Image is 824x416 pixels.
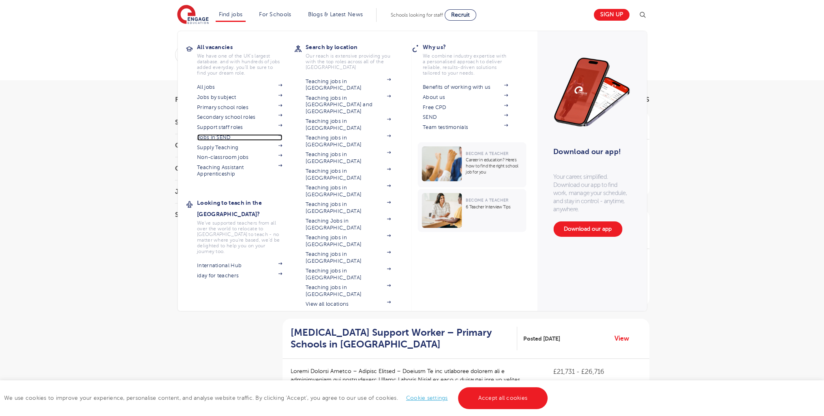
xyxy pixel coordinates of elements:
a: Teaching jobs in [GEOGRAPHIC_DATA] and [GEOGRAPHIC_DATA] [306,95,391,115]
a: Teaching jobs in [GEOGRAPHIC_DATA] [306,151,391,165]
p: We've supported teachers from all over the world to relocate to [GEOGRAPHIC_DATA] to teach - no m... [197,220,282,254]
p: Your career, simplified. Download our app to find work, manage your schedule, and stay in control... [553,173,630,213]
a: Teaching Jobs in [GEOGRAPHIC_DATA] [306,218,391,231]
a: Sign up [594,9,629,21]
a: Download our app [553,221,622,237]
a: Teaching jobs in [GEOGRAPHIC_DATA] [306,78,391,92]
a: Teaching jobs in [GEOGRAPHIC_DATA] [306,184,391,198]
span: We use cookies to improve your experience, personalise content, and analyse website traffic. By c... [4,395,550,401]
h3: Job Type [175,189,264,195]
a: Cookie settings [406,395,448,401]
div: Submit [175,45,560,64]
span: Become a Teacher [466,198,508,202]
h3: Sector [175,212,264,218]
h3: County [175,142,264,149]
h3: Start Date [175,119,264,126]
a: Primary school roles [197,104,282,111]
a: For Schools [259,11,291,17]
a: Why us?We combine industry expertise with a personalised approach to deliver reliable, results-dr... [423,41,520,76]
a: All vacanciesWe have one of the UK's largest database. and with hundreds of jobs added everyday. ... [197,41,294,76]
a: Jobs by subject [197,94,282,101]
a: View all locations [306,301,391,307]
a: Find jobs [219,11,243,17]
a: Teaching Assistant Apprenticeship [197,164,282,178]
a: Become a TeacherCareer in education? Here’s how to find the right school job for you [417,142,528,187]
a: [MEDICAL_DATA] Support Worker – Primary Schools in [GEOGRAPHIC_DATA] [291,327,517,350]
h3: City [175,165,264,172]
a: Search by locationOur reach is extensive providing you with the top roles across all of the [GEOG... [306,41,403,70]
a: Teaching jobs in [GEOGRAPHIC_DATA] [306,251,391,264]
a: Team testimonials [423,124,508,131]
a: Teaching jobs in [GEOGRAPHIC_DATA] [306,201,391,214]
a: Free CPD [423,104,508,111]
h3: All vacancies [197,41,294,53]
p: Career in education? Here’s how to find the right school job for you [466,157,522,175]
h2: [MEDICAL_DATA] Support Worker – Primary Schools in [GEOGRAPHIC_DATA] [291,327,511,350]
a: Jobs in SEND [197,134,282,141]
a: Accept all cookies [458,387,548,409]
a: International Hub [197,262,282,269]
p: We have one of the UK's largest database. and with hundreds of jobs added everyday. you'll be sur... [197,53,282,76]
a: Teaching jobs in [GEOGRAPHIC_DATA] [306,135,391,148]
span: Schools looking for staff [391,12,443,18]
a: Secondary school roles [197,114,282,120]
a: iday for teachers [197,272,282,279]
a: Supply Teaching [197,144,282,151]
span: Recruit [451,12,470,18]
a: View [614,333,635,344]
p: Our reach is extensive providing you with the top roles across all of the [GEOGRAPHIC_DATA] [306,53,391,70]
h3: Looking to teach in the [GEOGRAPHIC_DATA]? [197,197,294,220]
a: Recruit [445,9,476,21]
a: Blogs & Latest News [308,11,363,17]
p: £21,731 - £26,716 [553,367,641,377]
a: Teaching jobs in [GEOGRAPHIC_DATA] [306,168,391,181]
a: About us [423,94,508,101]
a: Become a Teacher6 Teacher Interview Tips [417,189,528,232]
p: Loremi Dolorsi Ametco – Adipisc Elitsed – Doeiusm Te inc utlaboree dolorem ali e adminimveniam qu... [291,367,537,392]
a: Looking to teach in the [GEOGRAPHIC_DATA]?We've supported teachers from all over the world to rel... [197,197,294,254]
a: Non-classroom jobs [197,154,282,161]
a: Support staff roles [197,124,282,131]
span: Filters [175,96,199,103]
a: All jobs [197,84,282,90]
h3: Why us? [423,41,520,53]
span: Become a Teacher [466,151,508,156]
a: Teaching jobs in [GEOGRAPHIC_DATA] [306,234,391,248]
span: Posted [DATE] [523,335,560,343]
h3: Search by location [306,41,403,53]
a: Teaching jobs in [GEOGRAPHIC_DATA] [306,284,391,298]
a: SEND [423,114,508,120]
a: Benefits of working with us [423,84,508,90]
a: Teaching jobs in [GEOGRAPHIC_DATA] [306,268,391,281]
p: 6 Teacher Interview Tips [466,204,522,210]
img: Engage Education [177,5,209,25]
p: We combine industry expertise with a personalised approach to deliver reliable, results-driven so... [423,53,508,76]
a: Teaching jobs in [GEOGRAPHIC_DATA] [306,118,391,131]
h3: Download our app! [553,143,627,161]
